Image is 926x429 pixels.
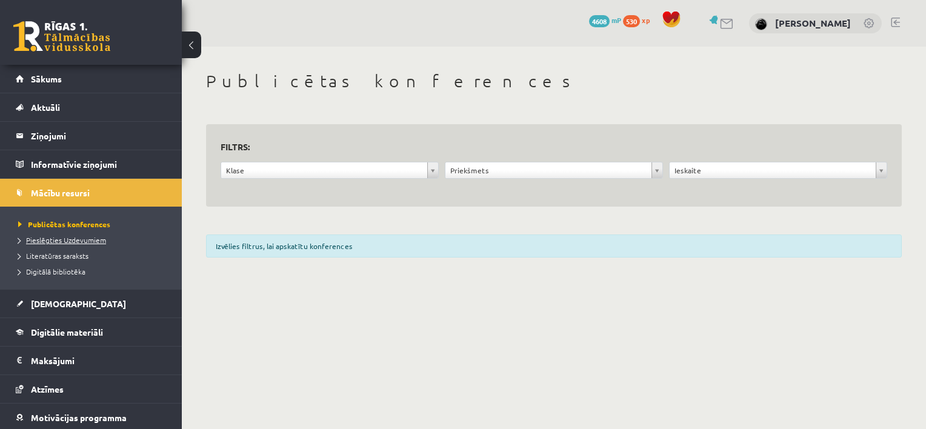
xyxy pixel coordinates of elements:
[16,93,167,121] a: Aktuāli
[31,122,167,150] legend: Ziņojumi
[611,15,621,25] span: mP
[18,219,110,229] span: Publicētas konferences
[13,21,110,52] a: Rīgas 1. Tālmācības vidusskola
[623,15,656,25] a: 530 xp
[226,162,422,178] span: Klase
[206,71,902,91] h1: Publicētas konferences
[31,347,167,374] legend: Maksājumi
[670,162,887,178] a: Ieskaite
[623,15,640,27] span: 530
[775,17,851,29] a: [PERSON_NAME]
[31,298,126,309] span: [DEMOGRAPHIC_DATA]
[31,327,103,338] span: Digitālie materiāli
[206,234,902,258] div: Izvēlies filtrus, lai apskatītu konferences
[31,150,167,178] legend: Informatīvie ziņojumi
[18,234,170,245] a: Pieslēgties Uzdevumiem
[18,251,88,261] span: Literatūras saraksts
[589,15,610,27] span: 4608
[445,162,662,178] a: Priekšmets
[18,250,170,261] a: Literatūras saraksts
[31,412,127,423] span: Motivācijas programma
[18,219,170,230] a: Publicētas konferences
[16,122,167,150] a: Ziņojumi
[675,162,871,178] span: Ieskaite
[18,266,170,277] a: Digitālā bibliotēka
[18,267,85,276] span: Digitālā bibliotēka
[450,162,647,178] span: Priekšmets
[18,235,106,245] span: Pieslēgties Uzdevumiem
[16,179,167,207] a: Mācību resursi
[31,102,60,113] span: Aktuāli
[16,347,167,374] a: Maksājumi
[642,15,650,25] span: xp
[31,187,90,198] span: Mācību resursi
[31,384,64,394] span: Atzīmes
[221,162,438,178] a: Klase
[16,318,167,346] a: Digitālie materiāli
[16,375,167,403] a: Atzīmes
[16,290,167,318] a: [DEMOGRAPHIC_DATA]
[221,139,873,155] h3: Filtrs:
[31,73,62,84] span: Sākums
[755,18,767,30] img: Anete Titāne
[589,15,621,25] a: 4608 mP
[16,150,167,178] a: Informatīvie ziņojumi
[16,65,167,93] a: Sākums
